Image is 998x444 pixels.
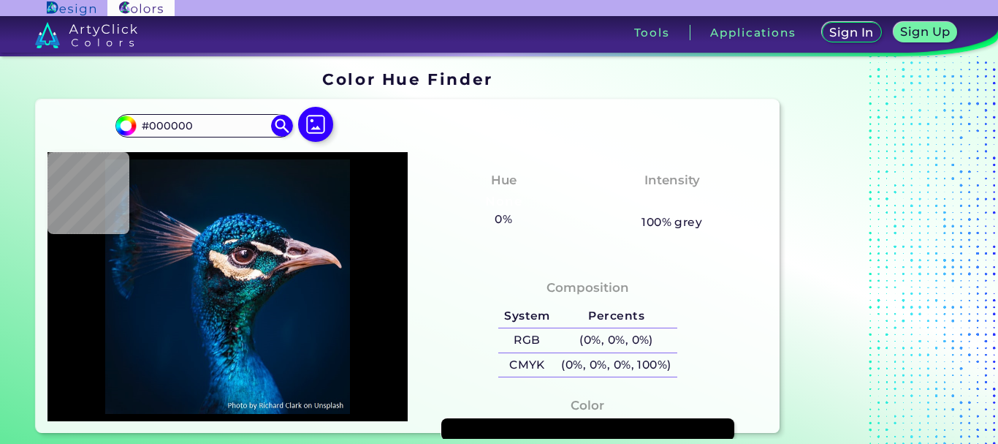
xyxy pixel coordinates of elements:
h5: System [498,304,555,328]
h3: Tools [634,27,670,38]
img: img_pavlin.jpg [55,159,400,414]
h4: Color [571,395,604,416]
h5: 0% [490,210,518,229]
img: icon picture [298,107,333,142]
h5: Percents [556,304,677,328]
input: type color.. [137,116,273,135]
a: Sign In [825,23,878,42]
img: icon search [271,115,293,137]
h5: 100% grey [641,213,702,232]
h3: None [647,193,696,211]
img: ArtyClick Design logo [47,1,96,15]
h3: None [479,193,528,211]
h5: CMYK [498,353,555,377]
img: logo_artyclick_colors_white.svg [35,22,138,48]
h5: (0%, 0%, 0%, 100%) [556,353,677,377]
h3: Applications [710,27,796,38]
a: Sign Up [896,23,954,42]
h4: Hue [491,170,517,191]
h5: RGB [498,328,555,353]
h5: Sign In [832,27,872,38]
h5: Sign Up [903,26,948,37]
h4: Intensity [644,170,700,191]
h1: Color Hue Finder [322,68,492,90]
h5: (0%, 0%, 0%) [556,328,677,353]
h4: Composition [546,277,629,298]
